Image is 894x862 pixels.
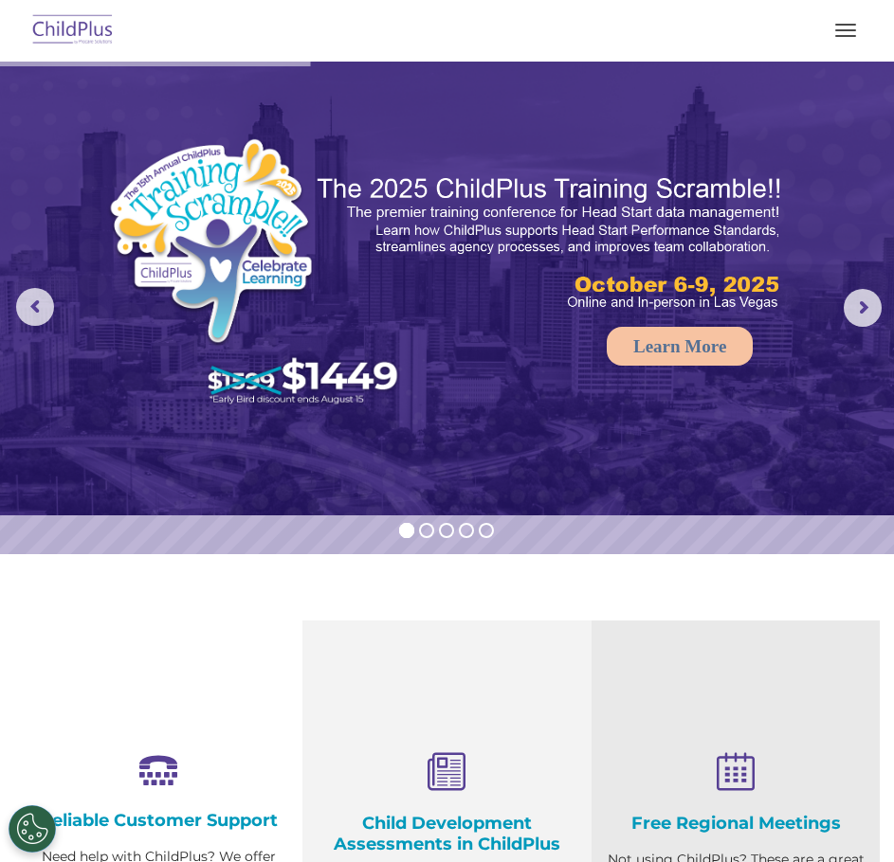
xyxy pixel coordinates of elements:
[317,813,576,854] h4: Child Development Assessments in ChildPlus
[606,813,866,834] h4: Free Regional Meetings
[28,810,288,831] h4: Reliable Customer Support
[9,805,56,853] button: Cookies Settings
[607,327,753,366] a: Learn More
[28,9,118,53] img: ChildPlus by Procare Solutions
